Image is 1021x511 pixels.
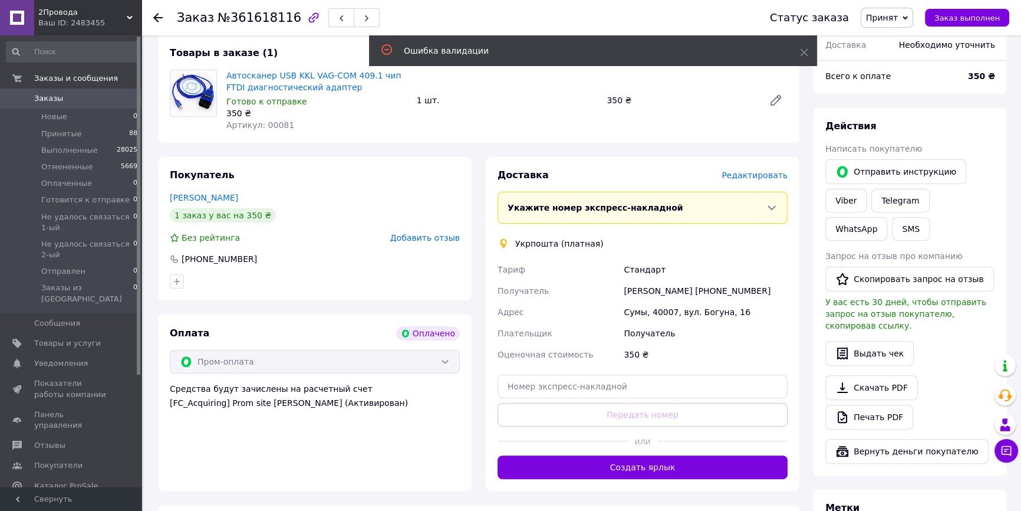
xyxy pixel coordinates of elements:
[621,302,790,323] div: Сумы, 40007, вул. Богуна, 16
[34,440,65,451] span: Отзывы
[133,112,137,122] span: 0
[722,171,788,180] span: Редактировать
[117,145,137,156] span: 28025
[994,439,1018,463] button: Чат с покупателем
[133,212,137,233] span: 0
[825,341,914,366] button: Выдать чек
[218,11,301,25] span: №361618116
[41,162,93,172] span: Отмененные
[41,112,67,122] span: Новые
[892,32,1002,58] div: Необходимо уточнить
[498,307,523,317] span: Адрес
[498,375,788,398] input: Номер экспресс-накладной
[41,239,133,260] span: Не удалось связаться 2-ый
[825,267,994,291] button: Скопировать запрос на отзыв
[170,383,460,409] div: Средства будут зачислены на расчетный счет
[226,71,401,92] a: Автосканер USB KKL VAG-COM 409.1 чип FTDI диагностический адаптер
[34,410,109,431] span: Панель управления
[508,203,683,212] span: Укажите номер экспресс-накладной
[133,283,137,304] span: 0
[825,251,963,261] span: Запрос на отзыв про компанию
[182,233,240,243] span: Без рейтинга
[825,189,867,212] a: Viber
[412,92,602,109] div: 1 шт.
[602,92,759,109] div: 350 ₴
[498,329,552,338] span: Плательщик
[170,208,276,222] div: 1 заказ у вас на 350 ₴
[764,89,788,112] a: Редактировать
[866,13,898,22] span: Принят
[41,129,82,139] span: Принятые
[170,193,238,202] a: [PERSON_NAME]
[133,195,137,205] span: 0
[498,350,594,359] span: Оценочная стоимость
[404,45,770,57] div: Ошибка валидации
[34,460,83,471] span: Покупатели
[934,14,1000,22] span: Заказ выполнен
[628,435,657,447] span: или
[41,266,85,277] span: Отправлен
[133,178,137,189] span: 0
[825,40,866,50] span: Доставка
[153,12,163,24] div: Вернуться назад
[34,481,98,492] span: Каталог ProSale
[170,397,460,409] div: [FC_Acquiring] Prom site [PERSON_NAME] (Активирован)
[825,144,922,153] span: Написать покупателю
[41,145,98,156] span: Выполненные
[129,129,137,139] span: 88
[892,217,930,241] button: SMS
[170,327,209,339] span: Оплата
[498,456,788,479] button: Создать ярлык
[968,71,995,81] b: 350 ₴
[41,283,133,304] span: Заказы из [GEOGRAPHIC_DATA]
[180,253,258,265] div: [PHONE_NUMBER]
[825,439,989,464] button: Вернуть деньги покупателю
[41,212,133,233] span: Не удалось связаться 1-ый
[170,70,216,116] img: Автосканер USB KKL VAG-COM 409.1 чип FTDI диагностический адаптер
[38,18,141,28] div: Ваш ID: 2483455
[34,73,118,84] span: Заказы и сообщения
[6,41,139,63] input: Поиск
[226,107,407,119] div: 350 ₴
[621,344,790,365] div: 350 ₴
[133,266,137,277] span: 0
[825,297,986,330] span: У вас есть 30 дней, чтобы отправить запрос на отзыв покупателю, скопировав ссылку.
[41,178,92,189] span: Оплаченные
[770,12,849,24] div: Статус заказа
[226,120,294,130] span: Артикул: 00081
[226,97,307,106] span: Готово к отправке
[825,71,891,81] span: Всего к оплате
[621,323,790,344] div: Получатель
[396,326,460,340] div: Оплачено
[621,259,790,280] div: Стандарт
[133,239,137,260] span: 0
[825,159,966,184] button: Отправить инструкцию
[512,238,607,250] div: Укрпошта (платная)
[825,217,887,241] a: WhatsApp
[177,11,214,25] span: Заказ
[621,280,790,302] div: [PERSON_NAME] [PHONE_NUMBER]
[34,318,80,329] span: Сообщения
[170,47,278,58] span: Товары в заказе (1)
[498,169,549,181] span: Доставка
[34,358,88,369] span: Уведомления
[825,405,913,430] a: Печать PDF
[34,378,109,399] span: Показатели работы компании
[41,195,130,205] span: Готовится к отправке
[390,233,460,243] span: Добавить отзыв
[498,265,525,274] span: Тариф
[170,169,234,181] span: Покупатель
[871,189,929,212] a: Telegram
[925,9,1009,27] button: Заказ выполнен
[38,7,127,18] span: 2Провода
[34,338,101,349] span: Товары и услуги
[121,162,137,172] span: 5669
[34,93,63,104] span: Заказы
[825,120,877,132] span: Действия
[825,375,918,400] a: Скачать PDF
[498,286,549,296] span: Получатель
